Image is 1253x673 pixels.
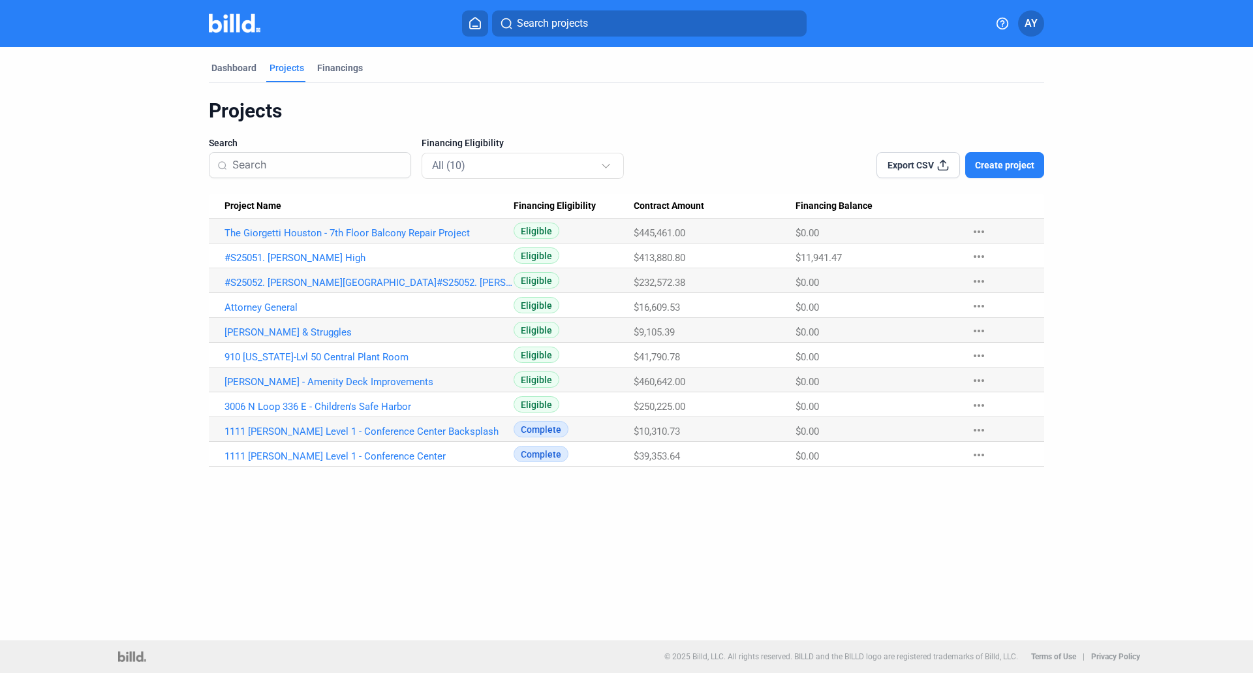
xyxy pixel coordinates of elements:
[796,277,819,289] span: $0.00
[971,422,987,438] mat-icon: more_horiz
[492,10,807,37] button: Search projects
[224,302,514,313] a: Attorney General
[796,376,819,388] span: $0.00
[224,401,514,413] a: 3006 N Loop 336 E - Children's Safe Harbor
[634,326,675,338] span: $9,105.39
[1091,652,1140,661] b: Privacy Policy
[209,99,1044,123] div: Projects
[796,302,819,313] span: $0.00
[317,61,363,74] div: Financings
[634,200,704,212] span: Contract Amount
[514,371,559,388] span: Eligible
[224,326,514,338] a: [PERSON_NAME] & Struggles
[209,136,238,149] span: Search
[514,272,559,289] span: Eligible
[664,652,1018,661] p: © 2025 Billd, LLC. All rights reserved. BILLD and the BILLD logo are registered trademarks of Bil...
[971,323,987,339] mat-icon: more_horiz
[270,61,304,74] div: Projects
[634,426,680,437] span: $10,310.73
[634,351,680,363] span: $41,790.78
[634,200,796,212] div: Contract Amount
[232,151,403,179] input: Search
[634,227,685,239] span: $445,461.00
[514,421,568,437] span: Complete
[634,277,685,289] span: $232,572.38
[224,450,514,462] a: 1111 [PERSON_NAME] Level 1 - Conference Center
[634,302,680,313] span: $16,609.53
[514,297,559,313] span: Eligible
[514,223,559,239] span: Eligible
[796,200,873,212] span: Financing Balance
[796,450,819,462] span: $0.00
[634,376,685,388] span: $460,642.00
[796,351,819,363] span: $0.00
[971,348,987,364] mat-icon: more_horiz
[634,252,685,264] span: $413,880.80
[971,298,987,314] mat-icon: more_horiz
[971,373,987,388] mat-icon: more_horiz
[432,159,465,172] mat-select-trigger: All (10)
[224,227,514,239] a: The Giorgetti Houston - 7th Floor Balcony Repair Project
[517,16,588,31] span: Search projects
[224,426,514,437] a: 1111 [PERSON_NAME] Level 1 - Conference Center Backsplash
[888,159,934,172] span: Export CSV
[209,14,260,33] img: Billd Company Logo
[971,447,987,463] mat-icon: more_horiz
[514,200,634,212] div: Financing Eligibility
[971,398,987,413] mat-icon: more_horiz
[514,200,596,212] span: Financing Eligibility
[971,224,987,240] mat-icon: more_horiz
[965,152,1044,178] button: Create project
[796,401,819,413] span: $0.00
[422,136,504,149] span: Financing Eligibility
[634,401,685,413] span: $250,225.00
[224,200,281,212] span: Project Name
[211,61,256,74] div: Dashboard
[514,322,559,338] span: Eligible
[971,274,987,289] mat-icon: more_horiz
[514,446,568,462] span: Complete
[1018,10,1044,37] button: AY
[118,651,146,662] img: logo
[514,347,559,363] span: Eligible
[796,252,842,264] span: $11,941.47
[224,351,514,363] a: 910 [US_STATE]-Lvl 50 Central Plant Room
[224,376,514,388] a: [PERSON_NAME] - Amenity Deck Improvements
[1025,16,1038,31] span: AY
[514,247,559,264] span: Eligible
[1031,652,1076,661] b: Terms of Use
[634,450,680,462] span: $39,353.64
[876,152,960,178] button: Export CSV
[796,200,958,212] div: Financing Balance
[224,277,514,289] a: #S25052. [PERSON_NAME][GEOGRAPHIC_DATA]#S25052. [PERSON_NAME] Royal ISD STEM
[971,249,987,264] mat-icon: more_horiz
[224,200,514,212] div: Project Name
[796,326,819,338] span: $0.00
[975,159,1034,172] span: Create project
[796,426,819,437] span: $0.00
[796,227,819,239] span: $0.00
[1083,652,1085,661] p: |
[224,252,514,264] a: #S25051. [PERSON_NAME] High
[514,396,559,413] span: Eligible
